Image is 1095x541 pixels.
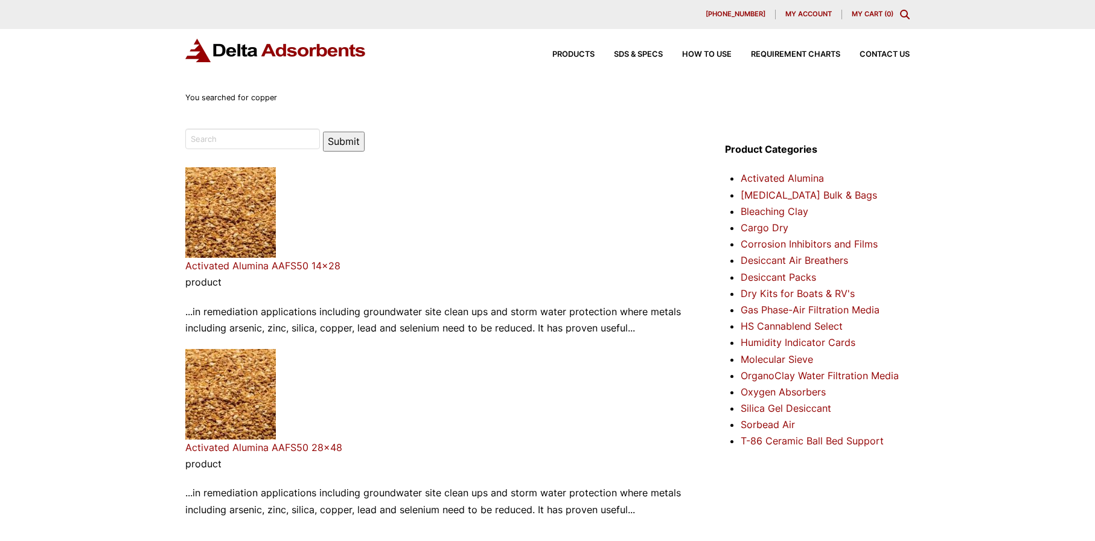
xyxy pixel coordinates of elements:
a: Molecular Sieve [741,353,813,365]
a: Humidity Indicator Cards [741,336,855,348]
a: Silica Gel Desiccant [741,402,831,414]
span: Contact Us [860,51,910,59]
span: You searched for copper [185,93,277,102]
a: Oxygen Absorbers [741,386,826,398]
a: How to Use [663,51,732,59]
h4: Product Categories [725,141,910,158]
a: Desiccant Air Breathers [741,254,848,266]
a: [PHONE_NUMBER] [696,10,776,19]
a: Activated Alumina AAFS50 14×28 [185,260,340,272]
span: SDS & SPECS [614,51,663,59]
img: Delta Adsorbents [185,39,366,62]
p: product [185,274,689,290]
a: Cargo Dry [741,222,788,234]
a: HS Cannablend Select [741,320,843,332]
span: 0 [887,10,891,18]
a: Activated Alumina [741,172,824,184]
p: product [185,456,689,472]
a: Sorbead Air [741,418,795,431]
div: Toggle Modal Content [900,10,910,19]
span: My account [785,11,832,18]
span: [PHONE_NUMBER] [706,11,765,18]
button: Submit [323,132,365,152]
a: My Cart (0) [852,10,893,18]
a: Desiccant Packs [741,271,816,283]
a: My account [776,10,842,19]
a: Gas Phase-Air Filtration Media [741,304,880,316]
a: Requirement Charts [732,51,840,59]
p: ...in remediation applications including groundwater site clean ups and storm water protection wh... [185,304,689,336]
p: ...in remediation applications including groundwater site clean ups and storm water protection wh... [185,485,689,517]
input: Search [185,129,320,149]
a: Bleaching Clay [741,205,808,217]
a: Contact Us [840,51,910,59]
a: SDS & SPECS [595,51,663,59]
a: T-86 Ceramic Ball Bed Support [741,435,884,447]
a: Products [533,51,595,59]
a: [MEDICAL_DATA] Bulk & Bags [741,189,877,201]
a: Activated Alumina AAFS50 28×48 [185,441,342,453]
a: Corrosion Inhibitors and Films [741,238,878,250]
span: How to Use [682,51,732,59]
a: OrganoClay Water Filtration Media [741,370,899,382]
span: Products [552,51,595,59]
a: Dry Kits for Boats & RV's [741,287,855,299]
span: Requirement Charts [751,51,840,59]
